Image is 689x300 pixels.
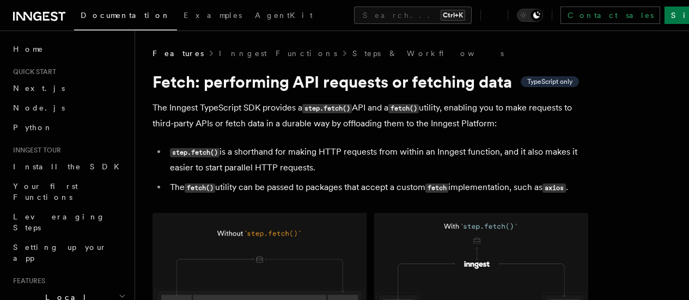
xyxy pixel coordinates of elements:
code: fetch() [185,183,215,193]
a: Node.js [9,98,128,118]
span: Setting up your app [13,243,107,262]
span: Node.js [13,103,65,112]
span: Next.js [13,84,65,93]
a: Home [9,39,128,59]
button: Search...Ctrl+K [354,7,472,24]
span: Features [9,277,45,285]
code: fetch [425,183,448,193]
a: Documentation [74,3,177,30]
a: Contact sales [560,7,660,24]
span: Examples [184,11,242,20]
li: is a shorthand for making HTTP requests from within an Inngest function, and it also makes it eas... [167,144,588,175]
span: Install the SDK [13,162,126,171]
p: The Inngest TypeScript SDK provides a API and a utility, enabling you to make requests to third-p... [153,100,588,131]
span: AgentKit [255,11,313,20]
code: axios [542,183,565,193]
span: TypeScript only [527,77,572,86]
span: Features [153,48,204,59]
span: Your first Functions [13,182,78,201]
kbd: Ctrl+K [441,10,465,21]
span: Leveraging Steps [13,212,105,232]
a: Examples [177,3,248,29]
code: fetch() [388,104,419,113]
li: The utility can be passed to packages that accept a custom implementation, such as . [167,180,588,195]
span: Home [13,44,44,54]
a: Setting up your app [9,237,128,268]
span: Inngest tour [9,146,61,155]
code: step.fetch() [170,148,219,157]
h1: Fetch: performing API requests or fetching data [153,72,588,91]
span: Python [13,123,53,132]
a: Steps & Workflows [352,48,504,59]
a: Next.js [9,78,128,98]
button: Toggle dark mode [517,9,543,22]
code: step.fetch() [302,104,352,113]
a: AgentKit [248,3,319,29]
a: Your first Functions [9,176,128,207]
a: Python [9,118,128,137]
span: Quick start [9,68,56,76]
a: Install the SDK [9,157,128,176]
span: Documentation [81,11,170,20]
a: Leveraging Steps [9,207,128,237]
a: Inngest Functions [219,48,337,59]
